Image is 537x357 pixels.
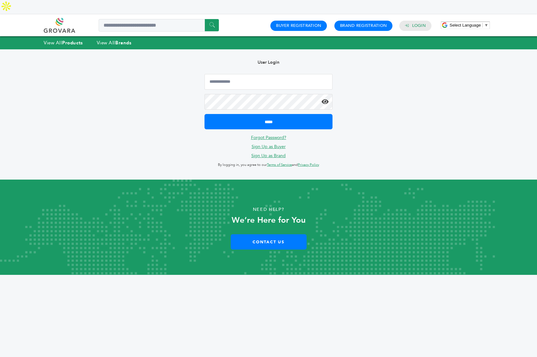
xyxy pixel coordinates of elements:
a: Contact Us [231,234,307,250]
span: ▼ [484,23,488,27]
a: View AllProducts [44,40,83,46]
strong: Brands [115,40,131,46]
input: Search a product or brand... [99,19,219,32]
a: Sign Up as Brand [251,153,286,159]
p: By logging in, you agree to our and [204,161,333,169]
input: Email Address [204,74,333,90]
a: View AllBrands [97,40,132,46]
a: Forgot Password? [251,135,286,141]
b: User Login [258,59,279,65]
a: Privacy Policy [298,162,319,167]
a: Select Language​ [450,23,488,27]
a: Sign Up as Buyer [252,144,286,150]
a: Login [412,23,426,28]
strong: Products [62,40,83,46]
span: Select Language [450,23,481,27]
a: Terms of Service [267,162,292,167]
span: ​ [482,23,483,27]
a: Buyer Registration [276,23,321,28]
p: Need Help? [27,205,510,214]
input: Password [204,94,333,110]
a: Brand Registration [340,23,387,28]
strong: We’re Here for You [232,215,306,226]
